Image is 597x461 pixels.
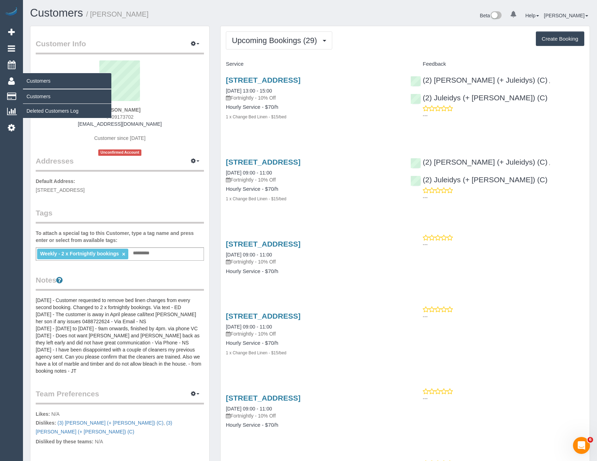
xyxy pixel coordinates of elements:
[423,194,584,201] p: ---
[536,31,584,46] button: Create Booking
[226,104,400,110] h4: Hourly Service - $70/h
[410,76,548,84] a: (2) [PERSON_NAME] (+ Juleidys) (C)
[226,88,272,94] a: [DATE] 13:00 - 15:00
[36,420,172,435] a: (3) [PERSON_NAME] (+ [PERSON_NAME]) (C)
[23,73,111,89] span: Customers
[423,313,584,320] p: ---
[36,230,204,244] label: To attach a special tag to this Customer, type a tag name and press enter or select from availabl...
[36,187,84,193] span: [STREET_ADDRESS]
[226,158,300,166] a: [STREET_ADDRESS]
[36,297,204,374] pre: [DATE] - Customer requested to remove bed linen changes from every second booking. Changed to 2 x...
[226,31,332,49] button: Upcoming Bookings (29)
[525,13,539,18] a: Help
[23,89,111,118] ul: Customers
[549,78,550,84] span: ,
[226,252,272,258] a: [DATE] 09:00 - 11:00
[226,176,400,183] p: Fortnightly - 10% Off
[232,36,321,45] span: Upcoming Bookings (29)
[36,39,204,54] legend: Customer Info
[226,76,300,84] a: [STREET_ADDRESS]
[226,186,400,192] h4: Hourly Service - $70/h
[226,170,272,176] a: [DATE] 09:00 - 11:00
[106,114,134,120] span: 0409173702
[423,112,584,119] p: ---
[226,61,400,67] h4: Service
[122,251,125,257] a: ×
[36,178,75,185] label: Default Address:
[98,149,141,155] span: Unconfirmed Account
[226,406,272,412] a: [DATE] 09:00 - 11:00
[94,135,145,141] span: Customer since [DATE]
[226,422,400,428] h4: Hourly Service - $70/h
[36,410,50,418] label: Likes:
[36,389,204,404] legend: Team Preferences
[78,121,162,127] a: [EMAIL_ADDRESS][DOMAIN_NAME]
[99,107,140,113] strong: [PERSON_NAME]
[410,176,548,184] a: (2) Juleidys (+ [PERSON_NAME]) (C)
[226,394,300,402] a: [STREET_ADDRESS]
[226,412,400,419] p: Fortnightly - 10% Off
[549,160,550,166] span: ,
[57,420,165,426] span: ,
[51,411,59,417] span: N/A
[226,330,400,337] p: Fortnightly - 10% Off
[23,104,111,118] a: Deleted Customers Log
[30,7,83,19] a: Customers
[226,196,286,201] small: 1 x Change Bed Linen - $15/bed
[226,340,400,346] h4: Hourly Service - $70/h
[95,439,103,444] span: N/A
[423,395,584,402] p: ---
[226,240,300,248] a: [STREET_ADDRESS]
[544,13,588,18] a: [PERSON_NAME]
[490,11,502,20] img: New interface
[86,10,149,18] small: / [PERSON_NAME]
[36,275,204,291] legend: Notes
[410,158,548,166] a: (2) [PERSON_NAME] (+ Juleidys) (C)
[226,258,400,265] p: Fortnightly - 10% Off
[226,114,286,119] small: 1 x Change Bed Linen - $15/bed
[23,89,111,104] a: Customers
[226,350,286,355] small: 1 x Change Bed Linen - $15/bed
[226,312,300,320] a: [STREET_ADDRESS]
[40,251,119,256] span: Weekly - 2 x Fortnightly bookings
[226,268,400,274] h4: Hourly Service - $70/h
[226,324,272,330] a: [DATE] 09:00 - 11:00
[4,7,18,17] img: Automaid Logo
[36,208,204,224] legend: Tags
[57,420,163,426] a: (3) [PERSON_NAME] (+ [PERSON_NAME]) (C)
[226,94,400,101] p: Fortnightly - 10% Off
[410,94,548,102] a: (2) Juleidys (+ [PERSON_NAME]) (C)
[36,438,93,445] label: Disliked by these teams:
[423,241,584,248] p: ---
[587,437,593,443] span: 6
[573,437,590,454] iframe: Intercom live chat
[36,419,56,426] label: Dislikes:
[410,61,584,67] h4: Feedback
[480,13,502,18] a: Beta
